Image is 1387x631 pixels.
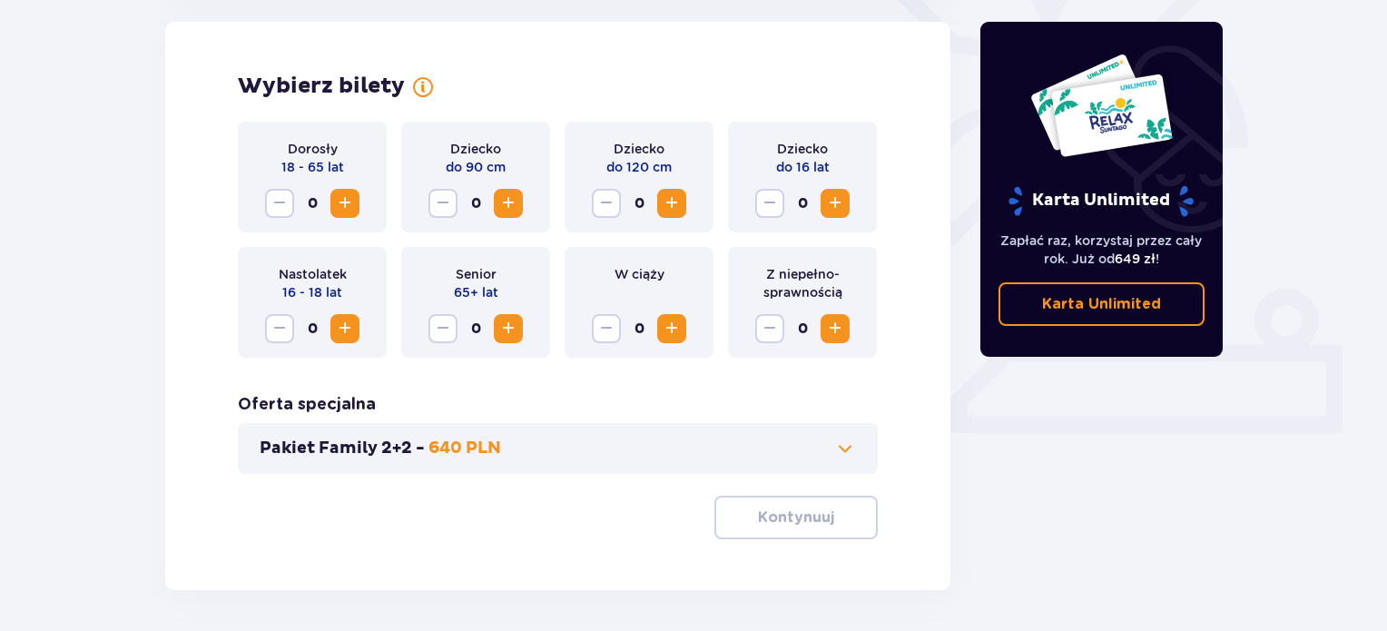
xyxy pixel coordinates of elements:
[592,189,621,218] button: Zmniejsz
[615,265,664,283] p: W ciąży
[282,283,342,301] p: 16 - 18 lat
[625,314,654,343] span: 0
[461,189,490,218] span: 0
[1029,53,1174,158] img: Dwie karty całoroczne do Suntago z napisem 'UNLIMITED RELAX', na białym tle z tropikalnymi liśćmi...
[606,158,672,176] p: do 120 cm
[450,140,501,158] p: Dziecko
[298,314,327,343] span: 0
[657,189,686,218] button: Zwiększ
[494,314,523,343] button: Zwiększ
[260,438,425,459] p: Pakiet Family 2+2 -
[265,314,294,343] button: Zmniejsz
[755,189,784,218] button: Zmniejsz
[758,508,834,527] p: Kontynuuj
[238,73,405,100] h2: Wybierz bilety
[428,438,501,459] p: 640 PLN
[714,496,878,539] button: Kontynuuj
[625,189,654,218] span: 0
[821,189,850,218] button: Zwiększ
[657,314,686,343] button: Zwiększ
[821,314,850,343] button: Zwiększ
[592,314,621,343] button: Zmniejsz
[428,314,457,343] button: Zmniejsz
[788,314,817,343] span: 0
[260,438,856,459] button: Pakiet Family 2+2 -640 PLN
[755,314,784,343] button: Zmniejsz
[288,140,338,158] p: Dorosły
[265,189,294,218] button: Zmniejsz
[454,283,498,301] p: 65+ lat
[1042,294,1161,314] p: Karta Unlimited
[777,140,828,158] p: Dziecko
[461,314,490,343] span: 0
[330,189,359,218] button: Zwiększ
[456,265,497,283] p: Senior
[998,282,1205,326] a: Karta Unlimited
[279,265,347,283] p: Nastolatek
[330,314,359,343] button: Zwiększ
[743,265,862,301] p: Z niepełno­sprawnością
[494,189,523,218] button: Zwiększ
[1007,185,1195,217] p: Karta Unlimited
[788,189,817,218] span: 0
[998,232,1205,268] p: Zapłać raz, korzystaj przez cały rok. Już od !
[238,394,376,416] h3: Oferta specjalna
[281,158,344,176] p: 18 - 65 lat
[298,189,327,218] span: 0
[446,158,506,176] p: do 90 cm
[428,189,457,218] button: Zmniejsz
[614,140,664,158] p: Dziecko
[1115,251,1156,266] span: 649 zł
[776,158,830,176] p: do 16 lat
